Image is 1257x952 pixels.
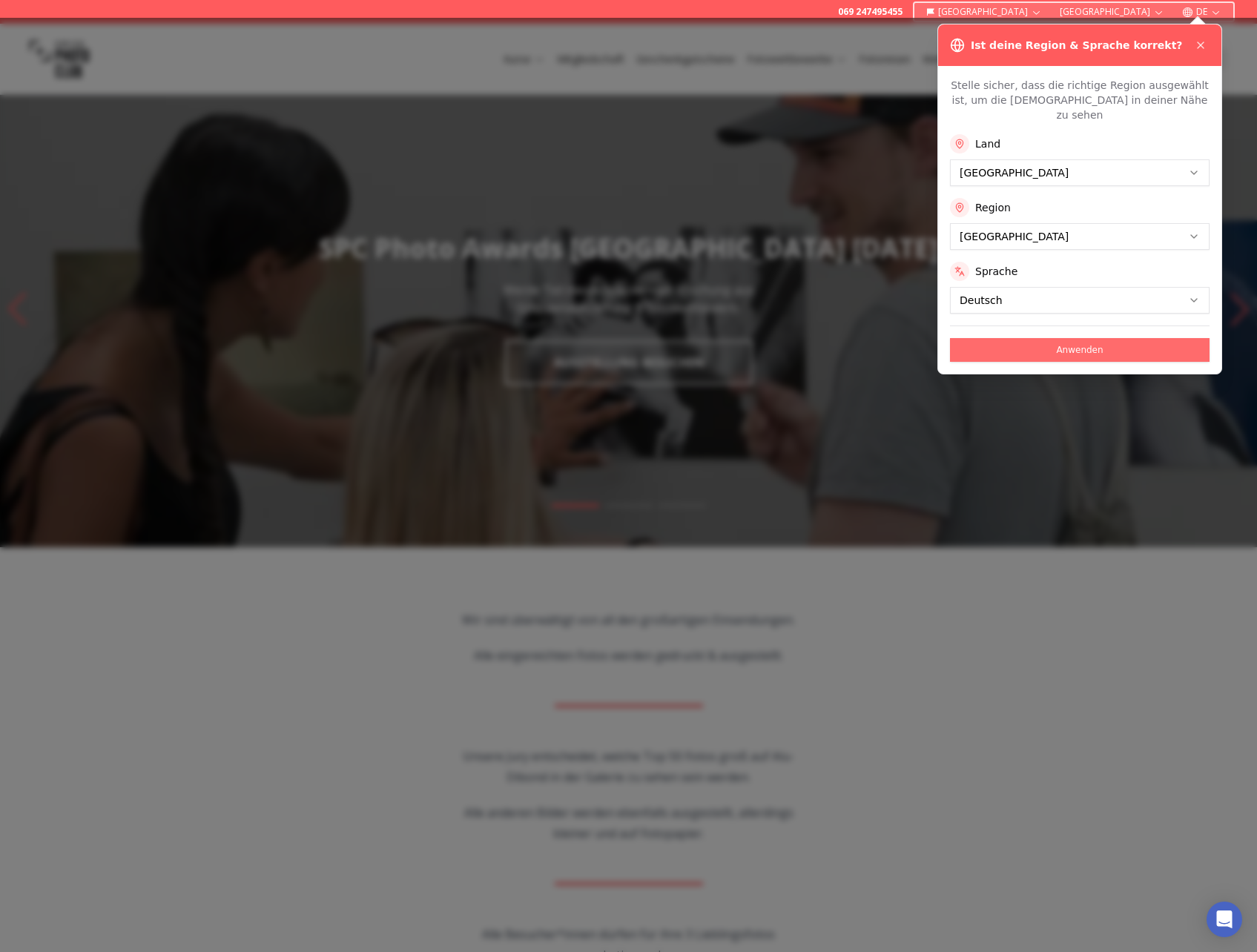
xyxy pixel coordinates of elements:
[1054,3,1170,21] button: [GEOGRAPHIC_DATA]
[1176,3,1227,21] button: DE
[971,38,1182,53] h3: Ist deine Region & Sprache korrekt?
[950,78,1210,122] p: Stelle sicher, dass die richtige Region ausgewählt ist, um die [DEMOGRAPHIC_DATA] in deiner Nähe ...
[920,3,1049,21] button: [GEOGRAPHIC_DATA]
[975,264,1017,279] label: Sprache
[975,200,1011,215] label: Region
[950,338,1210,362] button: Anwenden
[1207,902,1242,937] div: Open Intercom Messenger
[838,6,903,18] a: 069 247495455
[975,136,1000,151] label: Land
